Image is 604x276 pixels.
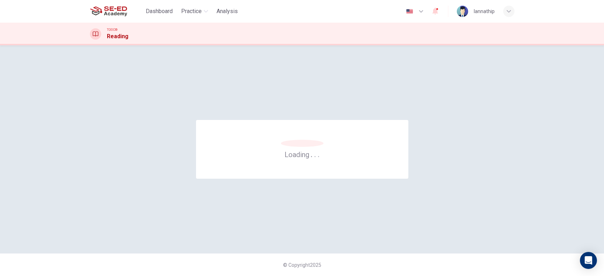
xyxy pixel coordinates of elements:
h6: . [310,148,313,160]
div: Open Intercom Messenger [580,252,597,269]
button: Analysis [214,5,241,18]
div: lannathip [474,7,495,16]
button: Dashboard [143,5,176,18]
span: Dashboard [146,7,173,16]
h6: . [317,148,320,160]
h6: . [314,148,316,160]
h6: Loading [284,150,320,159]
span: Analysis [217,7,238,16]
span: © Copyright 2025 [283,262,321,268]
button: Practice [178,5,211,18]
span: Practice [181,7,202,16]
a: SE-ED Academy logo [90,4,143,18]
img: SE-ED Academy logo [90,4,127,18]
img: en [405,9,414,14]
img: Profile picture [457,6,468,17]
h1: Reading [107,32,128,41]
span: TOEIC® [107,27,117,32]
